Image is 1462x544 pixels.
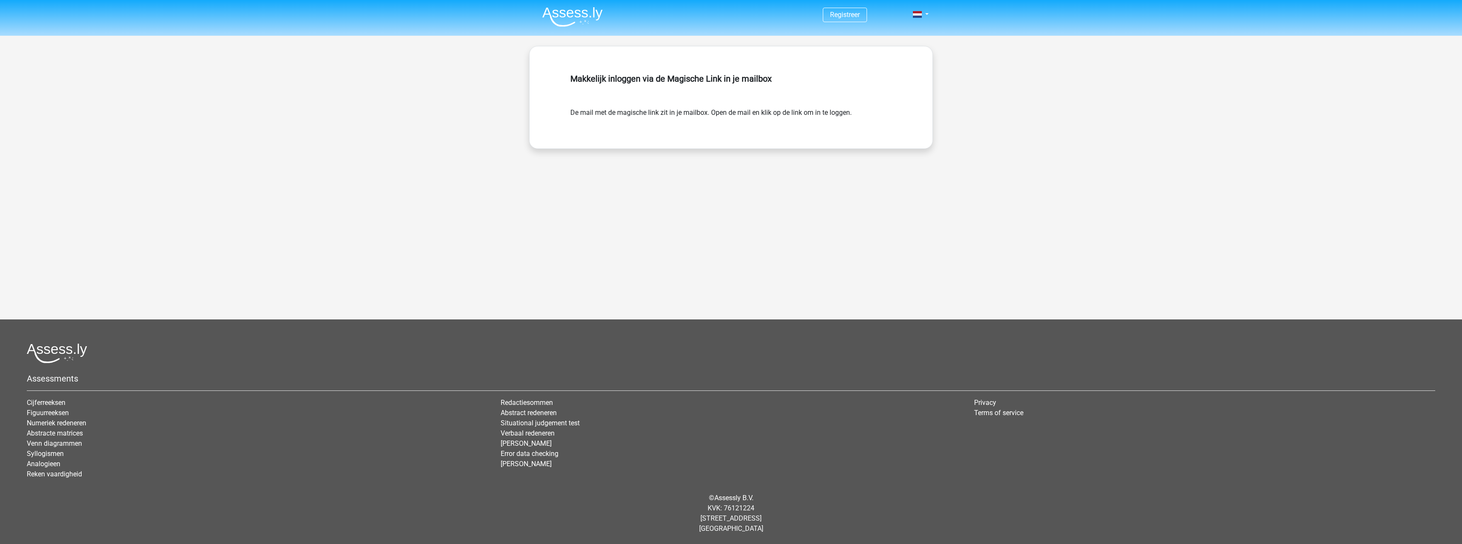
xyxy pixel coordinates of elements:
[27,343,87,363] img: Assessly logo
[570,74,892,84] h5: Makkelijk inloggen via de Magische Link in je mailbox
[501,419,580,427] a: Situational judgement test
[27,409,69,417] a: Figuurreeksen
[714,494,754,502] a: Assessly B.V.
[27,373,1435,384] h5: Assessments
[27,460,60,468] a: Analogieen
[27,470,82,478] a: Reken vaardigheid
[570,108,892,118] form: De mail met de magische link zit in je mailbox. Open de mail en klik op de link om in te loggen.
[27,399,65,407] a: Cijferreeksen
[27,429,83,437] a: Abstracte matrices
[501,439,552,447] a: [PERSON_NAME]
[501,409,557,417] a: Abstract redeneren
[27,439,82,447] a: Venn diagrammen
[27,419,86,427] a: Numeriek redeneren
[501,399,553,407] a: Redactiesommen
[501,450,558,458] a: Error data checking
[20,486,1442,541] div: © KVK: 76121224 [STREET_ADDRESS] [GEOGRAPHIC_DATA]
[501,460,552,468] a: [PERSON_NAME]
[542,7,603,27] img: Assessly
[27,450,64,458] a: Syllogismen
[501,429,555,437] a: Verbaal redeneren
[830,11,860,19] a: Registreer
[974,409,1023,417] a: Terms of service
[974,399,996,407] a: Privacy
